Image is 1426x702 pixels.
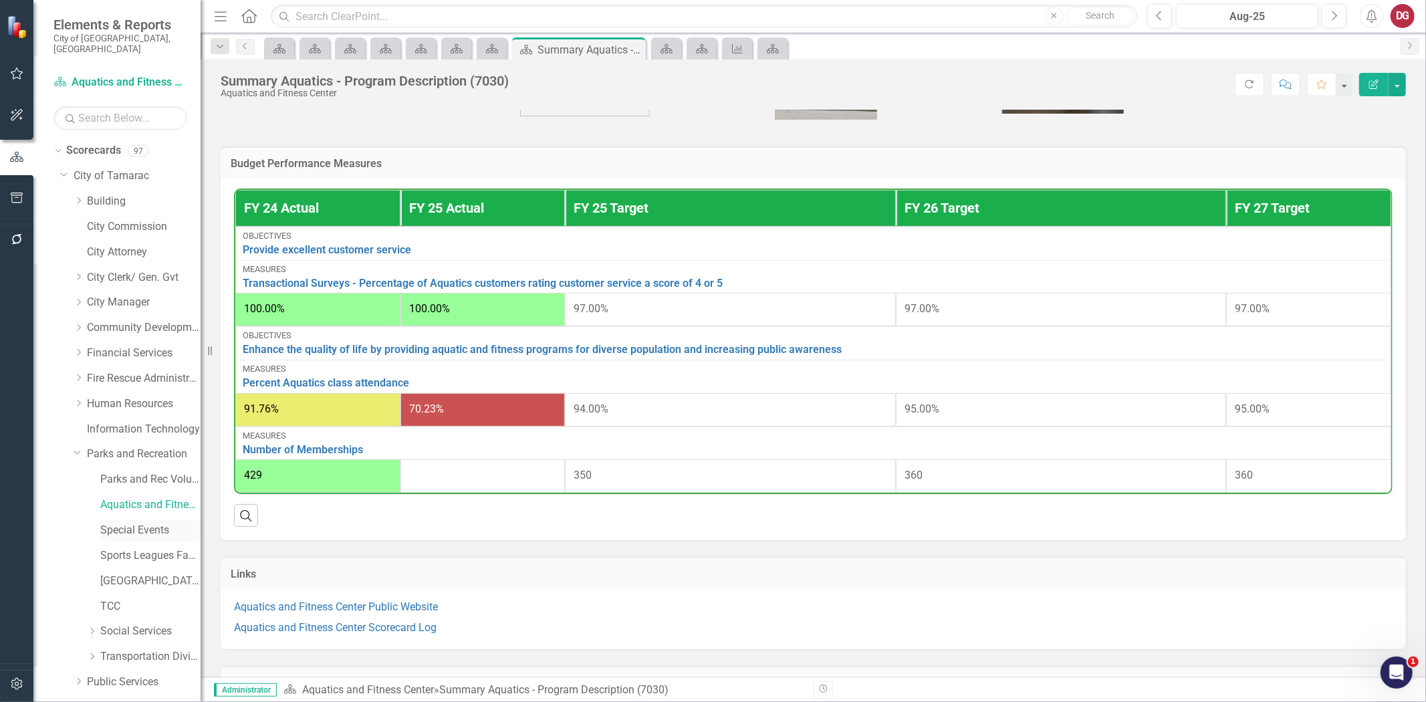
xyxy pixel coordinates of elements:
[243,377,1384,389] a: Percent Aquatics class attendance
[244,302,285,315] span: 100.00%
[7,15,30,39] img: ClearPoint Strategy
[87,219,201,235] a: City Commission
[234,600,438,613] a: Aquatics and Fitness Center Public Website
[87,320,201,336] a: Community Development
[1235,469,1253,481] span: 360
[235,227,1391,260] td: Double-Click to Edit Right Click for Context Menu
[235,326,1391,360] td: Double-Click to Edit Right Click for Context Menu
[231,568,1396,580] h3: Links
[243,344,1384,356] a: Enhance the quality of life by providing aquatic and fitness programs for diverse population and ...
[235,427,1391,460] td: Double-Click to Edit Right Click for Context Menu
[87,396,201,412] a: Human Resources
[235,360,1391,393] td: Double-Click to Edit Right Click for Context Menu
[1408,657,1419,667] span: 1
[100,624,201,639] a: Social Services
[243,244,1384,256] a: Provide excellent customer service
[409,402,444,415] span: 70.23%
[214,683,277,697] span: Administrator
[243,265,1384,274] div: Measures
[1067,7,1134,25] button: Search
[243,231,1384,241] div: Objectives
[53,33,187,55] small: City of [GEOGRAPHIC_DATA], [GEOGRAPHIC_DATA]
[1176,4,1318,28] button: Aug-25
[244,469,262,481] span: 429
[243,331,1384,340] div: Objectives
[87,675,201,690] a: Public Services
[221,88,509,98] div: Aquatics and Fitness Center
[100,574,201,589] a: [GEOGRAPHIC_DATA]
[100,523,201,538] a: Special Events
[1086,10,1114,21] span: Search
[1391,4,1415,28] button: DG
[243,364,1384,374] div: Measures
[87,295,201,310] a: City Manager
[1381,657,1413,689] iframe: Intercom live chat
[302,683,434,696] a: Aquatics and Fitness Center
[87,346,201,361] a: Financial Services
[231,158,1396,170] h3: Budget Performance Measures
[283,683,804,698] div: »
[234,621,437,634] a: Aquatics and Fitness Center Scorecard Log
[53,106,187,130] input: Search Below...
[87,422,201,437] a: Information Technology
[87,245,201,260] a: City Attorney
[271,5,1137,28] input: Search ClearPoint...
[53,17,187,33] span: Elements & Reports
[87,270,201,285] a: City Clerk/ Gen. Gvt
[221,74,509,88] div: Summary Aquatics - Program Description (7030)
[905,302,939,315] span: 97.00%
[243,277,1384,289] a: Transactional Surveys - Percentage of Aquatics customers rating customer service a score of 4 or 5
[574,302,608,315] span: 97.00%
[1235,402,1270,415] span: 95.00%
[439,683,669,696] div: Summary Aquatics - Program Description (7030)
[574,402,608,415] span: 94.00%
[243,431,1384,441] div: Measures
[574,469,592,481] span: 350
[244,402,279,415] span: 91.76%
[235,260,1391,294] td: Double-Click to Edit Right Click for Context Menu
[100,599,201,614] a: TCC
[66,143,121,158] a: Scorecards
[905,402,939,415] span: 95.00%
[1235,302,1270,315] span: 97.00%
[100,548,201,564] a: Sports Leagues Facilities Fields
[1181,9,1314,25] div: Aug-25
[128,145,149,156] div: 97
[409,302,450,315] span: 100.00%
[100,497,201,513] a: Aquatics and Fitness Center
[100,649,201,665] a: Transportation Division
[53,75,187,90] a: Aquatics and Fitness Center
[243,444,1384,456] a: Number of Memberships
[87,194,201,209] a: Building
[87,371,201,386] a: Fire Rescue Administration
[74,168,201,184] a: City of Tamarac
[905,469,923,481] span: 360
[87,447,201,462] a: Parks and Recreation
[538,41,642,58] div: Summary Aquatics - Program Description (7030)
[231,677,1396,689] h3: Scorecard Measures Data (FY To Date)
[100,472,201,487] a: Parks and Rec Volunteers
